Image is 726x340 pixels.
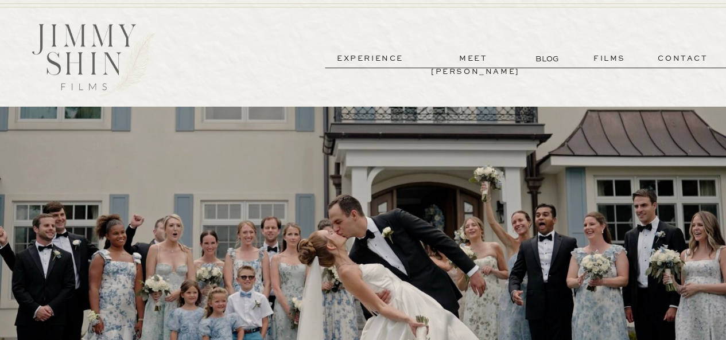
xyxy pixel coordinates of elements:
a: meet [PERSON_NAME] [431,52,516,65]
a: experience [328,52,413,65]
a: contact [642,52,724,65]
a: BLOG [535,53,561,65]
a: films [581,52,638,65]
